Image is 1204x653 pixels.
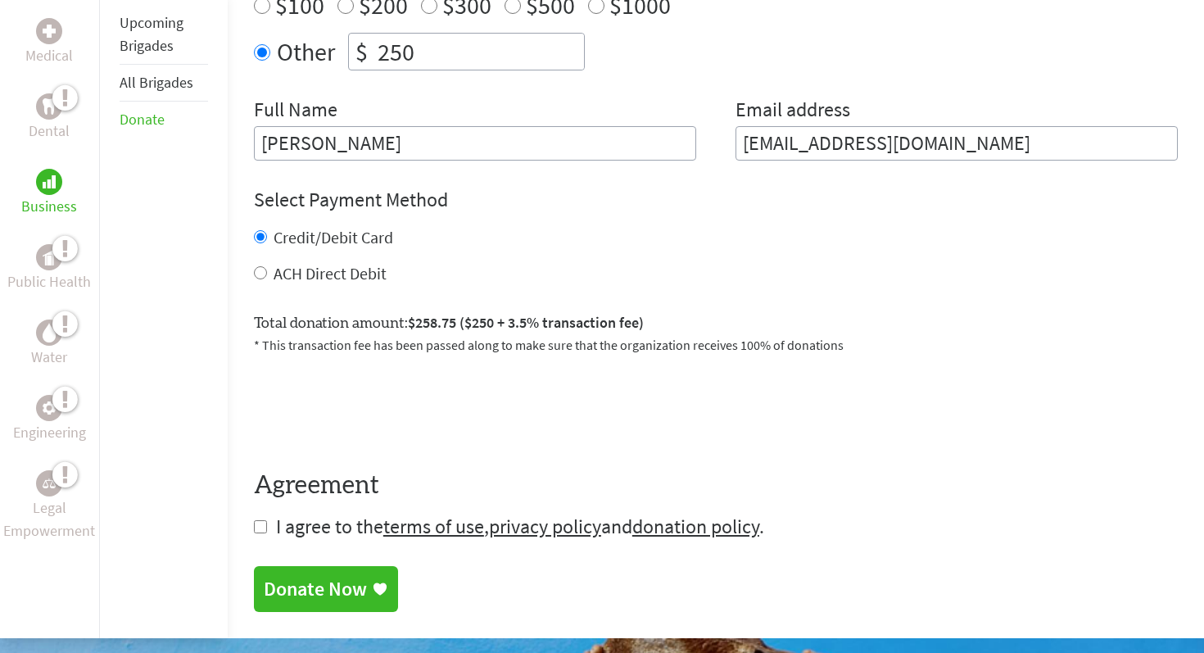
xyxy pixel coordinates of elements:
iframe: reCAPTCHA [254,374,503,438]
div: Public Health [36,244,62,270]
p: Legal Empowerment [3,497,96,542]
p: Dental [29,120,70,143]
div: Medical [36,18,62,44]
div: Dental [36,93,62,120]
img: Engineering [43,401,56,415]
a: Upcoming Brigades [120,13,183,55]
img: Business [43,175,56,188]
p: Water [31,346,67,369]
a: Legal EmpowermentLegal Empowerment [3,470,96,542]
label: Other [277,33,335,70]
img: Legal Empowerment [43,478,56,488]
div: Donate Now [264,576,367,602]
a: BusinessBusiness [21,169,77,218]
img: Water [43,323,56,342]
label: ACH Direct Debit [274,263,387,283]
a: donation policy [632,514,759,539]
div: $ [349,34,374,70]
input: Your Email [736,126,1178,161]
h4: Agreement [254,471,1178,501]
span: I agree to the , and . [276,514,764,539]
a: terms of use [383,514,484,539]
label: Credit/Debit Card [274,227,393,247]
a: Public HealthPublic Health [7,244,91,293]
label: Total donation amount: [254,311,644,335]
a: WaterWater [31,320,67,369]
div: Business [36,169,62,195]
li: Donate [120,102,208,138]
a: EngineeringEngineering [13,395,86,444]
p: Public Health [7,270,91,293]
div: Water [36,320,62,346]
div: Engineering [36,395,62,421]
input: Enter Amount [374,34,584,70]
li: All Brigades [120,65,208,102]
p: Medical [25,44,73,67]
span: $258.75 ($250 + 3.5% transaction fee) [408,313,644,332]
img: Dental [43,98,56,114]
a: Donate [120,110,165,129]
li: Upcoming Brigades [120,5,208,65]
a: privacy policy [489,514,601,539]
p: Business [21,195,77,218]
a: DentalDental [29,93,70,143]
label: Email address [736,97,850,126]
p: * This transaction fee has been passed along to make sure that the organization receives 100% of ... [254,335,1178,355]
input: Enter Full Name [254,126,696,161]
p: Engineering [13,421,86,444]
a: All Brigades [120,73,193,92]
div: Legal Empowerment [36,470,62,497]
img: Public Health [43,249,56,265]
a: MedicalMedical [25,18,73,67]
h4: Select Payment Method [254,187,1178,213]
a: Donate Now [254,566,398,612]
label: Full Name [254,97,337,126]
img: Medical [43,25,56,38]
